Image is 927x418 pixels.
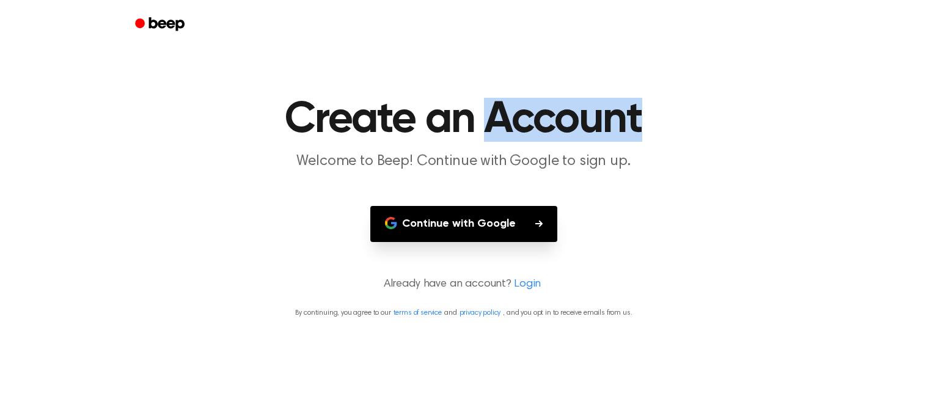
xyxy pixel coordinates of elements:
a: Login [514,276,541,293]
a: Beep [126,13,196,37]
a: privacy policy [460,309,501,317]
p: By continuing, you agree to our and , and you opt in to receive emails from us. [15,307,912,318]
p: Already have an account? [15,276,912,293]
a: terms of service [394,309,442,317]
p: Welcome to Beep! Continue with Google to sign up. [229,152,698,172]
h1: Create an Account [151,98,777,142]
button: Continue with Google [370,206,557,242]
